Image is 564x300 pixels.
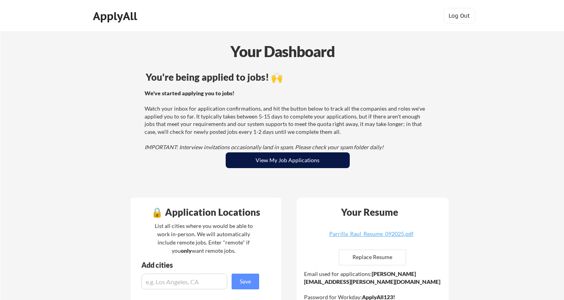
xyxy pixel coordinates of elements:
[443,8,475,24] button: Log Out
[331,207,409,217] div: Your Resume
[304,270,440,285] strong: [PERSON_NAME][EMAIL_ADDRESS][PERSON_NAME][DOMAIN_NAME]
[1,40,564,63] div: Your Dashboard
[141,274,227,289] input: e.g. Los Angeles, CA
[141,261,261,269] div: Add cities
[145,144,384,150] em: IMPORTANT: Interview invitations occasionally land in spam. Please check your spam folder daily!
[232,274,259,289] button: Save
[133,207,279,217] div: 🔒 Application Locations
[325,231,418,237] div: Parrilla_Raul_Resume_092025.pdf
[145,89,429,151] div: Watch your inbox for application confirmations, and hit the button below to track all the compani...
[146,72,430,82] div: You're being applied to jobs! 🙌
[150,222,258,255] div: List all cities where you would be able to work in-person. We will automatically include remote j...
[181,247,192,254] strong: only
[145,90,234,96] strong: We've started applying you to jobs!
[325,231,418,243] a: Parrilla_Raul_Resume_092025.pdf
[93,9,139,23] div: ApplyAll
[226,152,350,168] button: View My Job Applications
